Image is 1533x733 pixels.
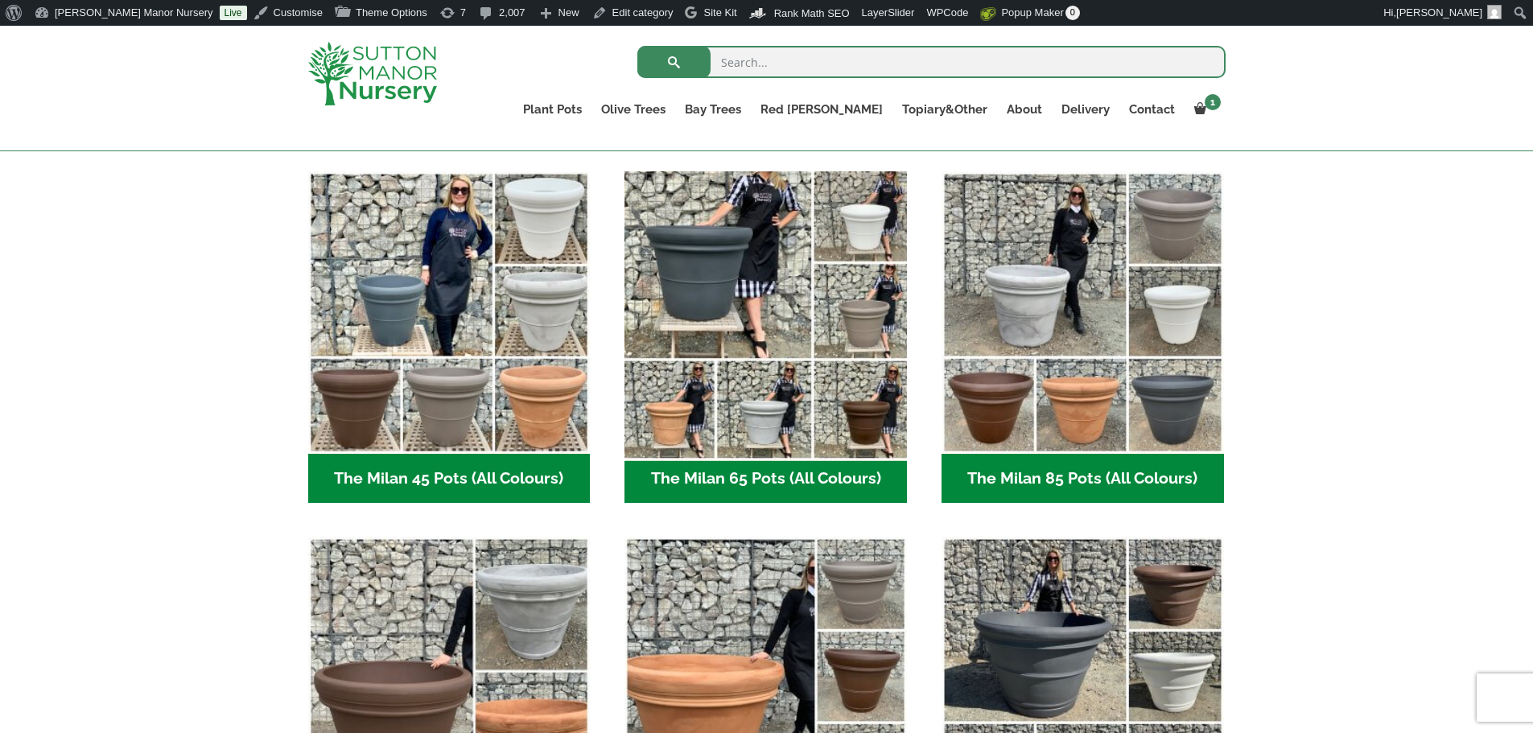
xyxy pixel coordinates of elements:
[675,98,751,121] a: Bay Trees
[942,454,1224,504] h2: The Milan 85 Pots (All Colours)
[703,6,736,19] span: Site Kit
[618,164,914,460] img: The Milan 65 Pots (All Colours)
[942,171,1224,503] a: Visit product category The Milan 85 Pots (All Colours)
[1396,6,1482,19] span: [PERSON_NAME]
[942,171,1224,454] img: The Milan 85 Pots (All Colours)
[308,171,591,503] a: Visit product category The Milan 45 Pots (All Colours)
[308,454,591,504] h2: The Milan 45 Pots (All Colours)
[308,42,437,105] img: logo
[1052,98,1119,121] a: Delivery
[892,98,997,121] a: Topiary&Other
[1205,94,1221,110] span: 1
[1065,6,1080,20] span: 0
[997,98,1052,121] a: About
[591,98,675,121] a: Olive Trees
[1185,98,1226,121] a: 1
[624,454,907,504] h2: The Milan 65 Pots (All Colours)
[1119,98,1185,121] a: Contact
[513,98,591,121] a: Plant Pots
[751,98,892,121] a: Red [PERSON_NAME]
[308,171,591,454] img: The Milan 45 Pots (All Colours)
[624,171,907,503] a: Visit product category The Milan 65 Pots (All Colours)
[774,7,850,19] span: Rank Math SEO
[637,46,1226,78] input: Search...
[220,6,247,20] a: Live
